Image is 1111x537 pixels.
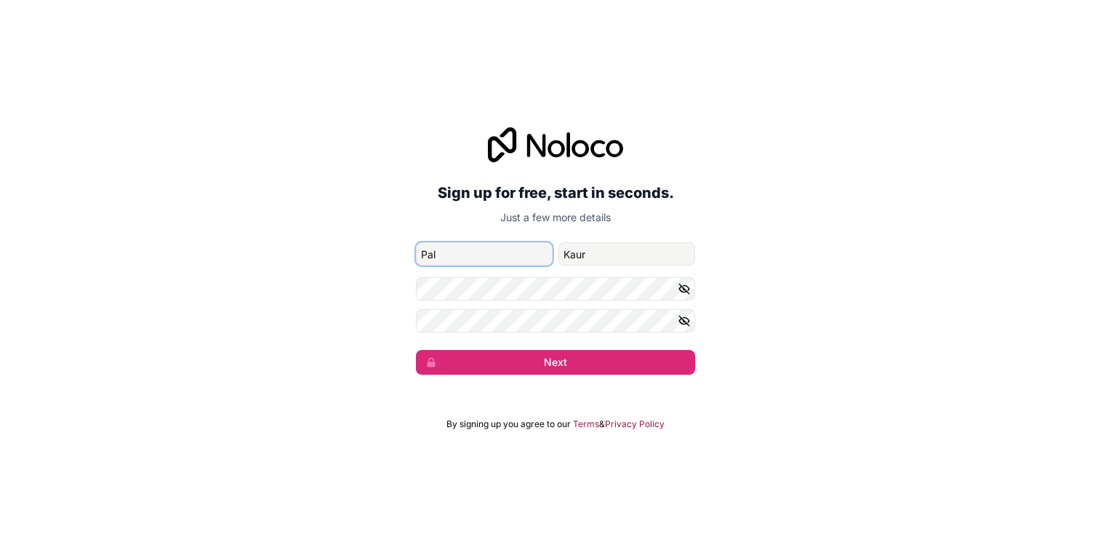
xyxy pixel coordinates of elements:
[558,242,695,266] input: family-name
[446,418,571,430] span: By signing up you agree to our
[573,418,599,430] a: Terms
[416,180,695,206] h2: Sign up for free, start in seconds.
[599,418,605,430] span: &
[416,277,695,301] input: Password
[416,210,695,225] p: Just a few more details
[416,350,695,375] button: Next
[416,242,553,266] input: given-name
[605,418,665,430] a: Privacy Policy
[416,309,695,333] input: Confirm password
